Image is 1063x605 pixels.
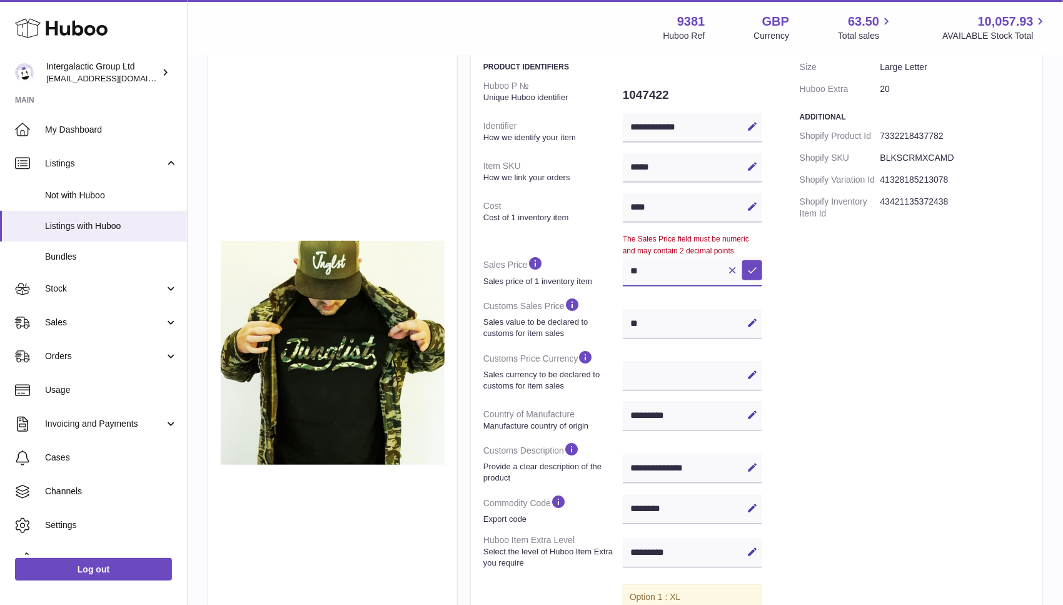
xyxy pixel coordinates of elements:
strong: 9381 [677,13,705,30]
strong: Manufacture country of origin [483,420,620,432]
span: Listings with Huboo [45,220,178,232]
dd: 41328185213078 [880,169,1030,191]
span: Listings [45,158,164,170]
dt: Huboo Extra [800,78,880,100]
strong: Select the level of Huboo Item Extra you require [483,546,620,568]
span: The Sales Price field must be numeric and may contain 2 decimal points [623,235,749,255]
span: Stock [45,283,164,295]
img: info@junglistnetwork.com [15,63,34,82]
div: Currency [754,30,790,42]
span: Not with Huboo [45,190,178,201]
span: Returns [45,553,178,565]
h3: Additional [800,112,1030,122]
img: danny_wav_wearing_camo_junglist_remix_tee.jpg [221,241,445,465]
dt: Shopify Variation Id [800,169,880,191]
dt: Identifier [483,115,623,148]
strong: Sales value to be declared to customs for item sales [483,317,620,338]
dt: Shopify Inventory Item Id [800,191,880,225]
dt: Commodity Code [483,489,623,530]
span: AVAILABLE Stock Total [942,30,1048,42]
dt: Customs Description [483,436,623,488]
strong: Export code [483,514,620,525]
strong: GBP [762,13,789,30]
dd: 1047422 [623,82,762,108]
h3: Product Identifiers [483,62,762,72]
dt: Item SKU [483,155,623,188]
span: Orders [45,350,164,362]
dt: Huboo Item Extra Level [483,529,623,573]
dd: BLKSCRMXCAMD [880,147,1030,169]
span: Invoicing and Payments [45,418,164,430]
a: 63.50 Total sales [838,13,894,42]
strong: Unique Huboo identifier [483,92,620,103]
span: Total sales [838,30,894,42]
strong: How we identify your item [483,132,620,143]
span: [EMAIL_ADDRESS][DOMAIN_NAME] [46,73,184,83]
a: Log out [15,558,172,581]
dt: Cost [483,195,623,228]
dd: Large Letter [880,56,1030,78]
strong: How we link your orders [483,172,620,183]
dd: 7332218437782 [880,125,1030,147]
dd: 20 [880,78,1030,100]
span: Sales [45,317,164,328]
span: 10,057.93 [978,13,1034,30]
dt: Customs Price Currency [483,344,623,396]
strong: Sales price of 1 inventory item [483,276,620,287]
dt: Huboo P № [483,75,623,108]
span: 63.50 [848,13,879,30]
strong: Cost of 1 inventory item [483,212,620,223]
span: Settings [45,519,178,531]
span: Cases [45,452,178,464]
dt: Shopify Product Id [800,125,880,147]
strong: Provide a clear description of the product [483,461,620,483]
dt: Country of Manufacture [483,404,623,436]
dd: 43421135372438 [880,191,1030,225]
span: My Dashboard [45,124,178,136]
span: Bundles [45,251,178,263]
div: Intergalactic Group Ltd [46,61,159,84]
span: Usage [45,384,178,396]
dt: Sales Price [483,250,623,292]
dt: Shopify SKU [800,147,880,169]
strong: Sales currency to be declared to customs for item sales [483,369,620,391]
dt: Customs Sales Price [483,292,623,343]
a: 10,057.93 AVAILABLE Stock Total [942,13,1048,42]
div: Huboo Ref [663,30,705,42]
span: Channels [45,486,178,497]
dt: Size [800,56,880,78]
